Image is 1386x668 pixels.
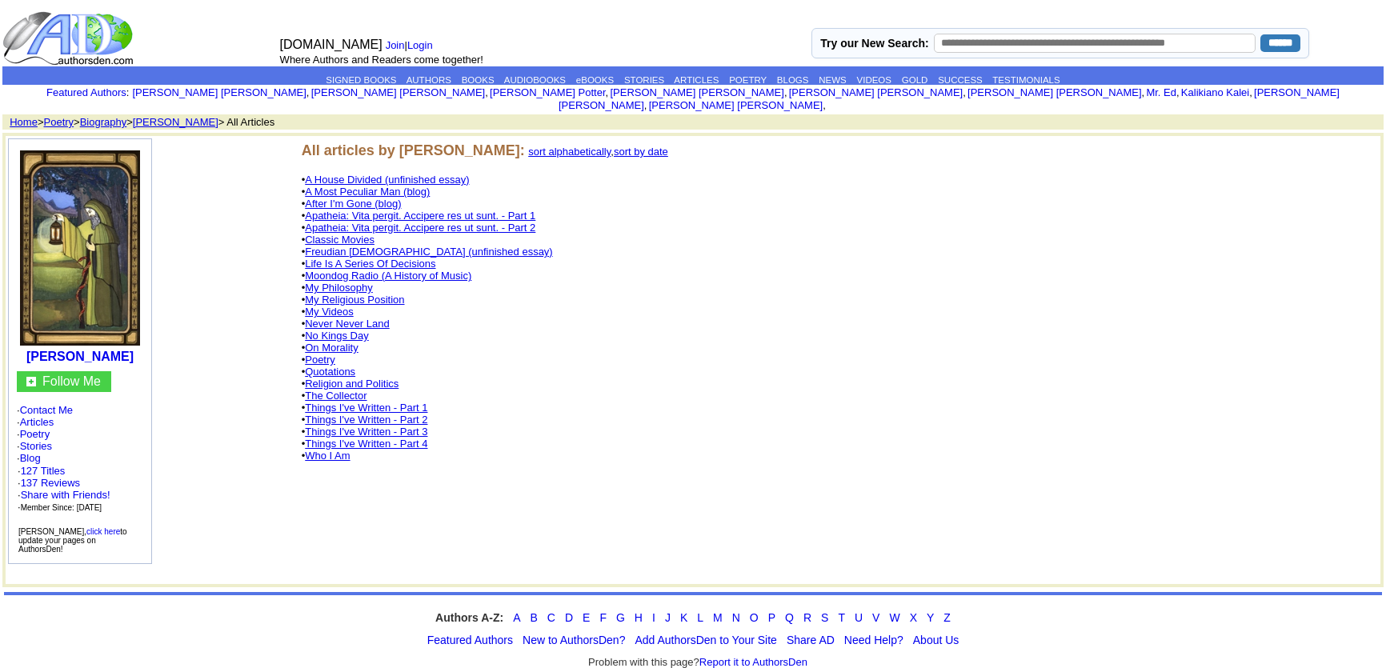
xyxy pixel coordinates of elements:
a: Need Help? [844,634,903,646]
a: click here [86,527,120,536]
a: Biography [80,116,127,128]
font: i [966,89,967,98]
a: F [599,611,607,624]
a: Stories [20,440,52,452]
font: > > > > All Articles [4,116,274,128]
a: GOLD [902,75,928,85]
a: Y [927,611,934,624]
a: X [910,611,917,624]
a: Apatheia: Vita pergit. Accipere res ut sunt. - Part 1 [305,210,535,222]
a: Things I've Written - Part 1 [305,402,427,414]
font: Member Since: [DATE] [21,503,102,512]
font: • [302,414,428,426]
font: • [302,438,428,450]
a: K [680,611,687,624]
label: Try our New Search: [820,37,928,50]
a: BOOKS [462,75,495,85]
a: 137 Reviews [21,477,80,489]
a: [PERSON_NAME] [PERSON_NAME] [559,86,1340,111]
font: • [302,390,367,402]
a: My Videos [305,306,353,318]
a: No Kings Day [305,330,368,342]
a: [PERSON_NAME] [PERSON_NAME] [311,86,485,98]
a: Freudian [DEMOGRAPHIC_DATA] (unfinished essay) [305,246,552,258]
a: Poetry [44,116,74,128]
a: Featured Authors [427,634,513,646]
a: [PERSON_NAME] [26,350,134,363]
a: TESTIMONIALS [992,75,1060,85]
img: 112038.jpg [20,150,140,346]
a: My Religious Position [305,294,404,306]
a: About Us [913,634,959,646]
a: STORIES [624,75,664,85]
a: M [713,611,723,624]
a: On Morality [305,342,358,354]
a: Featured Authors [46,86,126,98]
font: • [302,186,431,198]
a: Religion and Politics [305,378,399,390]
a: [PERSON_NAME] [PERSON_NAME] [789,86,963,98]
font: · · [18,465,110,513]
a: C [547,611,555,624]
font: i [1144,89,1146,98]
a: O [750,611,759,624]
img: logo_ad.gif [2,10,137,66]
a: Login [407,39,433,51]
a: [PERSON_NAME] [PERSON_NAME] [610,86,783,98]
font: · · [18,489,110,513]
a: [PERSON_NAME] [133,116,218,128]
a: Poetry [20,428,50,440]
a: B [530,611,537,624]
a: Add AuthorsDen to Your Site [635,634,776,646]
a: U [855,611,863,624]
font: • [302,246,553,258]
font: • [302,282,373,294]
a: Report it to AuthorsDen [699,656,807,668]
a: Follow Me [42,374,101,388]
font: • [302,318,390,330]
a: E [583,611,590,624]
a: Z [943,611,951,624]
a: SIGNED BOOKS [326,75,396,85]
font: , [528,146,668,158]
a: ARTICLES [674,75,719,85]
a: Join [386,39,405,51]
a: I [652,611,655,624]
font: i [826,102,827,110]
a: Contact Me [20,404,73,416]
a: P [768,611,775,624]
a: A [513,611,520,624]
font: • [302,354,335,366]
a: J [665,611,671,624]
font: • [302,426,428,438]
font: i [608,89,610,98]
img: gc.jpg [26,377,36,386]
a: The Collector [305,390,367,402]
a: NEWS [819,75,847,85]
font: • [302,330,369,342]
a: V [872,611,879,624]
a: [PERSON_NAME] [PERSON_NAME] [649,99,823,111]
a: A Most Peculiar Man (blog) [305,186,430,198]
a: Blog [20,452,41,464]
a: L [697,611,703,624]
a: Quotations [305,366,355,378]
a: Home [10,116,38,128]
a: New to AuthorsDen? [523,634,625,646]
a: Never Never Land [305,318,390,330]
font: • [302,198,402,210]
a: Life Is A Series Of Decisions [305,258,435,270]
font: • [302,294,405,306]
a: Classic Movies [305,234,375,246]
font: [PERSON_NAME], to update your pages on AuthorsDen! [18,527,127,554]
a: BLOGS [777,75,809,85]
a: Who I Am [305,450,350,462]
a: Share AD [787,634,835,646]
a: sort alphabetically [528,146,611,158]
a: Share with Friends! [21,489,110,501]
font: Where Authors and Readers come together! [280,54,483,66]
a: sort by date [614,146,668,158]
a: Things I've Written - Part 3 [305,426,427,438]
font: • [302,234,375,246]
